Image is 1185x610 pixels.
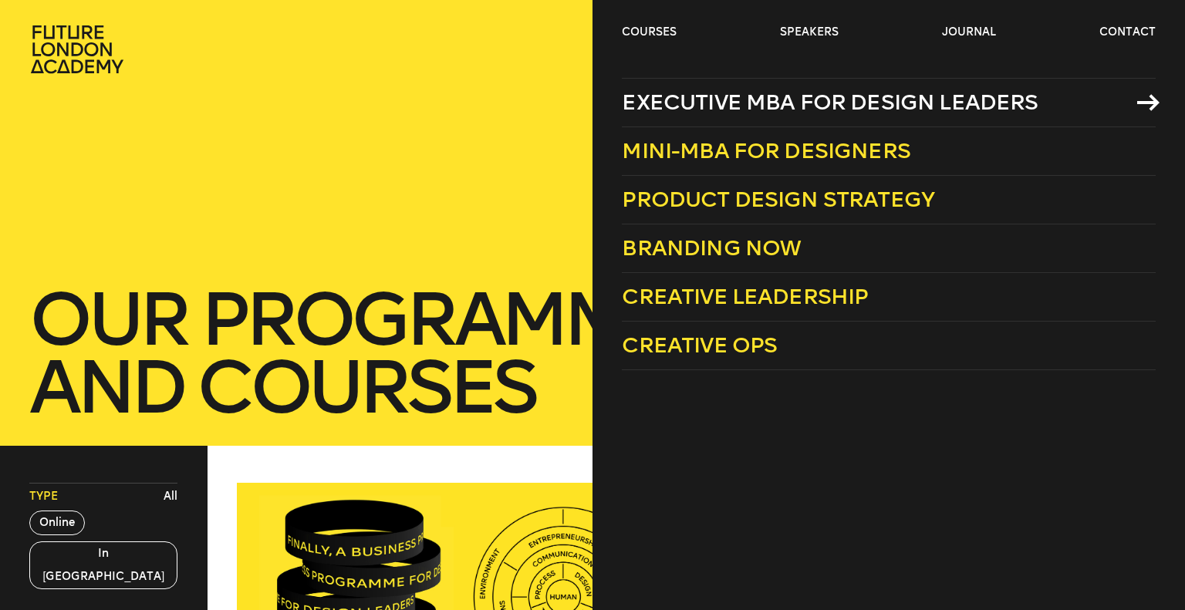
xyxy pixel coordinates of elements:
a: courses [622,25,677,40]
a: contact [1099,25,1156,40]
a: Branding Now [622,224,1155,273]
a: Executive MBA for Design Leaders [622,78,1155,127]
a: Creative Leadership [622,273,1155,322]
span: Product Design Strategy [622,187,934,212]
a: journal [942,25,996,40]
span: Branding Now [622,235,801,261]
a: Mini-MBA for Designers [622,127,1155,176]
span: Mini-MBA for Designers [622,138,910,163]
span: Creative Leadership [622,284,868,309]
a: speakers [780,25,839,40]
span: Creative Ops [622,332,777,358]
span: Executive MBA for Design Leaders [622,89,1038,115]
a: Creative Ops [622,322,1155,370]
a: Product Design Strategy [622,176,1155,224]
